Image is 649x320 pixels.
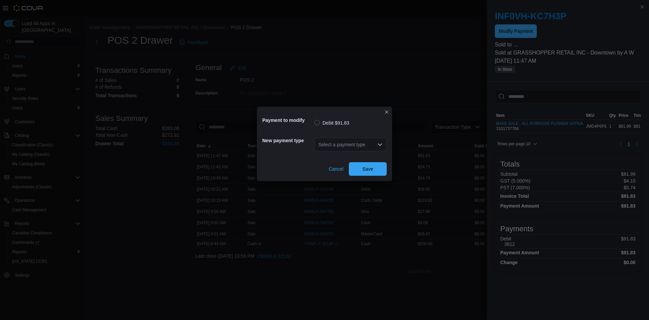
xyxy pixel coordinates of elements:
h5: Payment to modify [262,113,313,127]
button: Save [349,162,387,176]
h5: New payment type [262,134,313,147]
span: Cancel [329,166,343,172]
button: Cancel [326,162,346,176]
label: Debit $91.83 [314,119,349,127]
button: Closes this modal window [383,108,391,116]
span: Save [362,166,373,172]
button: Open list of options [377,142,383,147]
